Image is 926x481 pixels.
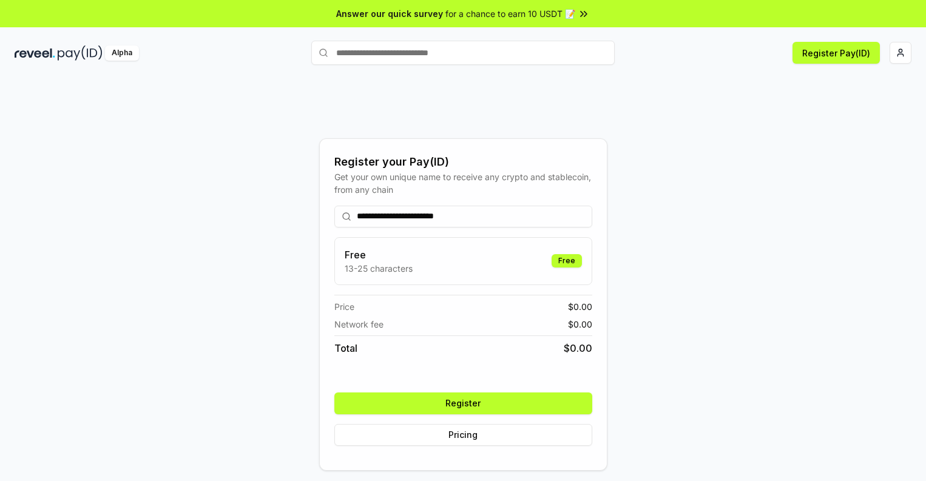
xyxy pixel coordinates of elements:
[793,42,880,64] button: Register Pay(ID)
[15,45,55,61] img: reveel_dark
[334,392,592,414] button: Register
[334,424,592,446] button: Pricing
[345,262,413,275] p: 13-25 characters
[334,300,354,313] span: Price
[58,45,103,61] img: pay_id
[552,254,582,267] div: Free
[334,170,592,196] div: Get your own unique name to receive any crypto and stablecoin, from any chain
[345,247,413,262] h3: Free
[334,153,592,170] div: Register your Pay(ID)
[445,7,575,20] span: for a chance to earn 10 USDT 📝
[105,45,139,61] div: Alpha
[568,318,592,331] span: $ 0.00
[568,300,592,313] span: $ 0.00
[334,318,384,331] span: Network fee
[336,7,443,20] span: Answer our quick survey
[564,341,592,355] span: $ 0.00
[334,341,357,355] span: Total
